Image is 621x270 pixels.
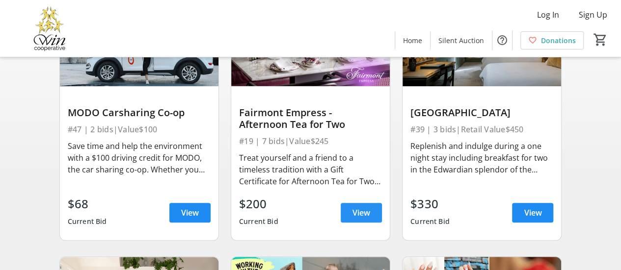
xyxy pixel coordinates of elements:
div: Current Bid [410,213,450,230]
span: Sign Up [579,9,607,21]
button: Help [492,30,512,50]
div: Current Bid [68,213,107,230]
span: Silent Auction [438,35,484,46]
div: $200 [239,195,278,213]
div: [GEOGRAPHIC_DATA] [410,107,553,119]
span: Donations [541,35,576,46]
span: View [181,207,199,219]
div: Current Bid [239,213,278,230]
div: Save time and help the environment with a $100 driving credit for MODO, the car sharing co-op. Wh... [68,140,211,175]
span: Home [403,35,422,46]
span: Log In [537,9,559,21]
div: Treat yourself and a friend to a timeless tradition with a Gift Certificate for Afternoon Tea for... [239,152,382,187]
div: #47 | 2 bids | Value $100 [68,123,211,136]
div: $68 [68,195,107,213]
div: #39 | 3 bids | Retail Value $450 [410,123,553,136]
div: MODO Carsharing Co-op [68,107,211,119]
a: Donations [520,31,584,49]
span: View [524,207,541,219]
div: $330 [410,195,450,213]
a: Silent Auction [431,31,492,49]
button: Log In [529,7,567,23]
button: Sign Up [571,7,615,23]
img: Victoria Women In Need Community Cooperative's Logo [6,4,93,53]
a: Home [395,31,430,49]
a: View [512,203,553,222]
div: #19 | 7 bids | Value $245 [239,134,382,148]
a: View [169,203,211,222]
div: Fairmont Empress - Afternoon Tea for Two [239,107,382,130]
button: Cart [592,31,609,49]
span: View [352,207,370,219]
a: View [341,203,382,222]
div: Replenish and indulge during a one night stay including breakfast for two in the Edwardian splend... [410,140,553,175]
